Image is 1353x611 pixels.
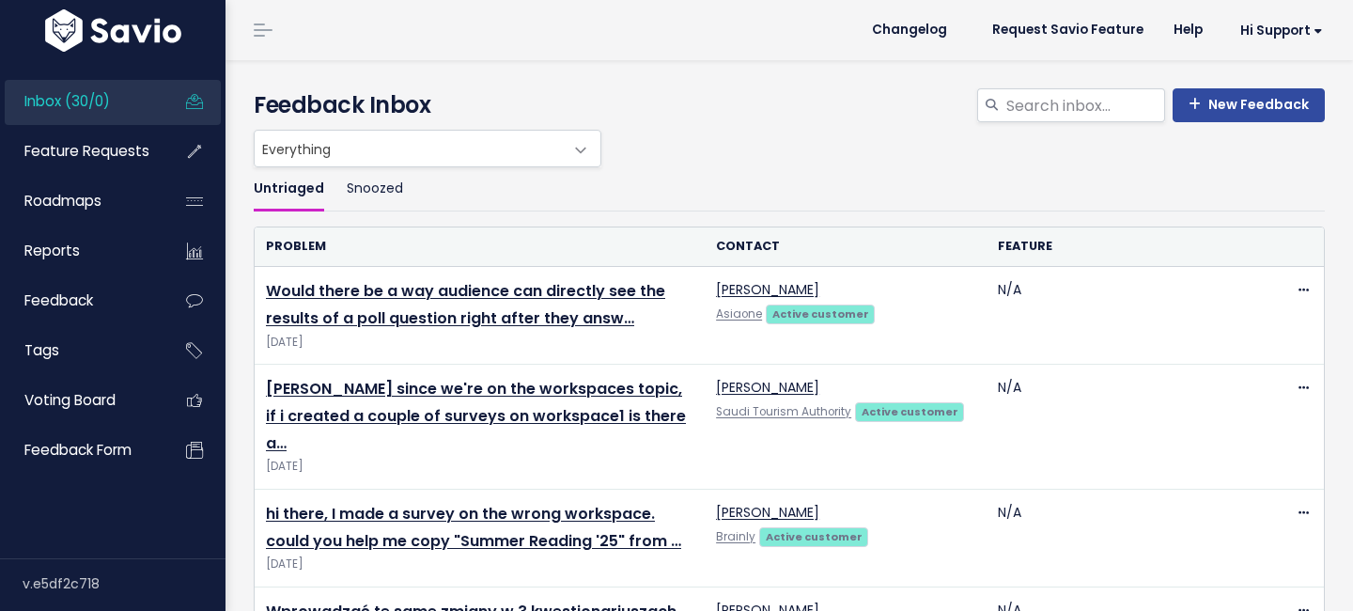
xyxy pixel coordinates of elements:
ul: Filter feature requests [254,167,1325,211]
a: Voting Board [5,379,156,422]
input: Search inbox... [1004,88,1165,122]
th: Feature [987,227,1267,266]
span: Voting Board [24,390,116,410]
span: Everything [254,130,601,167]
a: Active customer [855,401,964,420]
strong: Active customer [772,306,869,321]
img: logo-white.9d6f32f41409.svg [40,9,186,52]
a: Active customer [759,526,868,545]
th: Problem [255,227,705,266]
div: v.e5df2c718 [23,559,225,608]
span: Roadmaps [24,191,101,211]
a: Asiaone [716,306,762,321]
a: Feature Requests [5,130,156,173]
a: Help [1159,16,1218,44]
strong: Active customer [862,404,958,419]
a: Brainly [716,529,755,544]
a: Hi Support [1218,16,1338,45]
h4: Feedback Inbox [254,88,1325,122]
a: Inbox (30/0) [5,80,156,123]
a: [PERSON_NAME] [716,378,819,397]
span: Changelog [872,23,947,37]
span: Tags [24,340,59,360]
a: Feedback form [5,429,156,472]
a: Roadmaps [5,180,156,223]
a: Request Savio Feature [977,16,1159,44]
span: [DATE] [266,457,693,477]
a: [PERSON_NAME] [716,503,819,522]
a: Tags [5,329,156,372]
a: Active customer [766,304,875,322]
a: Saudi Tourism Authority [716,404,851,419]
a: Would there be a way audience can directly see the results of a poll question right after they answ… [266,280,665,329]
a: New Feedback [1173,88,1325,122]
span: Feedback [24,290,93,310]
td: N/A [987,489,1267,587]
span: Feature Requests [24,141,149,161]
td: N/A [987,267,1267,365]
span: Everything [255,131,563,166]
a: Feedback [5,279,156,322]
span: Hi Support [1240,23,1323,38]
a: Untriaged [254,167,324,211]
a: Reports [5,229,156,273]
span: Inbox (30/0) [24,91,110,111]
a: [PERSON_NAME] [716,280,819,299]
span: [DATE] [266,333,693,352]
span: [DATE] [266,555,693,574]
span: Feedback form [24,440,132,460]
strong: Active customer [766,529,863,544]
th: Contact [705,227,986,266]
td: N/A [987,365,1267,490]
a: [PERSON_NAME] since we're on the workspaces topic, if i created a couple of surveys on workspace1... [266,378,686,454]
span: Reports [24,241,80,260]
a: Snoozed [347,167,403,211]
a: hi there, I made a survey on the wrong workspace. could you help me copy "Summer Reading '25" from … [266,503,681,552]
